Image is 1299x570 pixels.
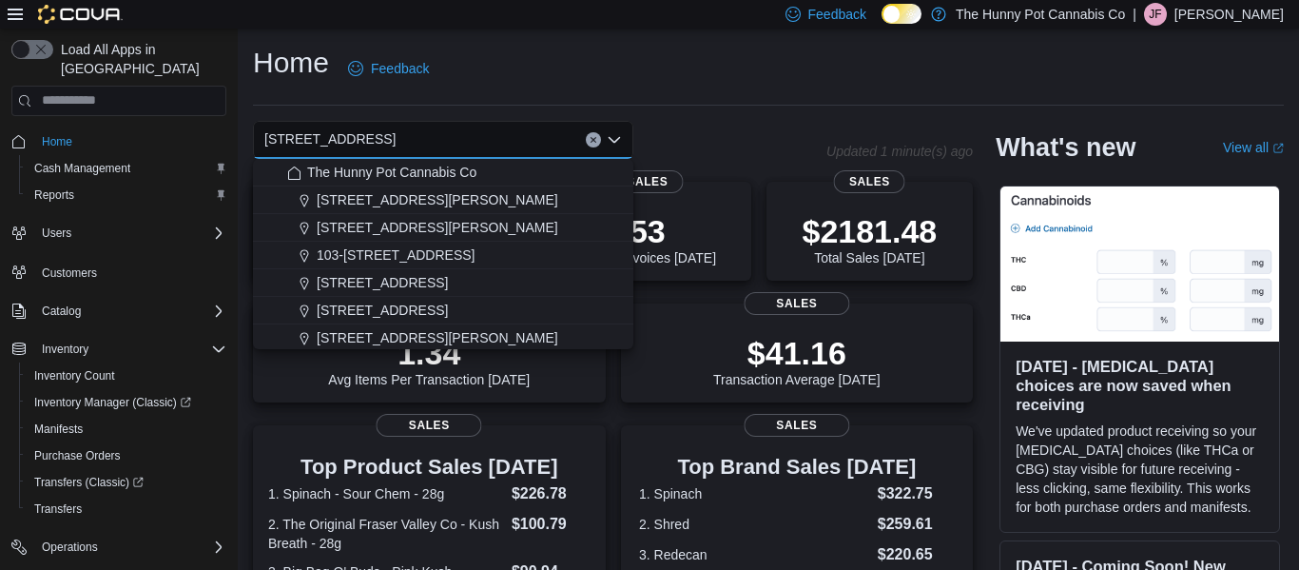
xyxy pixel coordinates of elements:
button: [STREET_ADDRESS][PERSON_NAME] [253,324,633,352]
button: Catalog [34,300,88,323]
a: Home [34,130,80,153]
span: Sales [744,292,849,315]
a: Customers [34,262,105,285]
div: Total Sales [DATE] [802,212,937,265]
p: Updated 1 minute(s) ago [826,144,973,159]
h1: Home [253,44,329,82]
span: Home [34,129,226,153]
dt: 2. Shred [639,515,870,534]
p: The Hunny Pot Cannabis Co [956,3,1125,26]
span: 103-[STREET_ADDRESS] [317,246,475,265]
button: Home [4,128,234,155]
button: Manifests [19,416,234,442]
div: Transaction Average [DATE] [713,334,881,387]
a: View allExternal link [1223,140,1284,155]
span: Reports [27,184,226,206]
div: Total # Invoices [DATE] [579,212,716,265]
button: Users [4,220,234,246]
span: [STREET_ADDRESS][PERSON_NAME] [317,328,558,347]
span: Transfers [27,498,226,521]
button: [STREET_ADDRESS] [253,269,633,297]
span: Reports [34,187,74,203]
button: Inventory [34,338,96,361]
div: Avg Items Per Transaction [DATE] [328,334,530,387]
span: Inventory Manager (Classic) [27,391,226,414]
span: Purchase Orders [34,448,121,463]
span: Customers [34,260,226,284]
h3: Top Product Sales [DATE] [268,456,591,479]
span: Inventory Manager (Classic) [34,395,191,410]
span: Users [34,222,226,245]
button: Customers [4,258,234,285]
dd: $220.65 [878,543,955,566]
span: Operations [34,536,226,559]
span: The Hunny Pot Cannabis Co [307,163,476,182]
span: JF [1149,3,1161,26]
a: Transfers [27,498,89,521]
dt: 2. The Original Fraser Valley Co - Kush Breath - 28g [268,515,504,553]
button: Purchase Orders [19,442,234,469]
button: 103-[STREET_ADDRESS] [253,242,633,269]
a: Purchase Orders [27,444,128,467]
span: [STREET_ADDRESS] [317,273,448,292]
span: Catalog [34,300,226,323]
span: Cash Management [27,157,226,180]
a: Cash Management [27,157,138,180]
span: Transfers (Classic) [34,475,144,490]
span: Users [42,226,71,241]
button: Clear input [586,132,601,147]
span: Sales [834,170,905,193]
span: [STREET_ADDRESS][PERSON_NAME] [317,218,558,237]
button: Close list of options [607,132,622,147]
svg: External link [1272,143,1284,154]
button: Transfers [19,496,234,522]
p: | [1133,3,1136,26]
a: Inventory Manager (Classic) [27,391,199,414]
a: Inventory Manager (Classic) [19,389,234,416]
dd: $322.75 [878,482,955,505]
a: Reports [27,184,82,206]
a: Manifests [27,418,90,441]
h2: What's new [996,132,1135,163]
dd: $100.79 [512,513,591,536]
span: Sales [377,414,482,437]
span: Home [42,134,72,149]
img: Cova [38,5,123,24]
button: Operations [4,534,234,560]
span: Transfers (Classic) [27,471,226,494]
span: [STREET_ADDRESS][PERSON_NAME] [317,190,558,209]
button: Inventory [4,336,234,363]
button: Inventory Count [19,363,234,389]
span: Sales [611,170,683,193]
span: Manifests [27,418,226,441]
a: Feedback [340,49,436,88]
span: Feedback [371,59,429,78]
button: The Hunny Pot Cannabis Co [253,159,633,187]
span: Customers [42,265,97,281]
a: Transfers (Classic) [19,469,234,496]
span: Operations [42,540,98,555]
button: [STREET_ADDRESS][PERSON_NAME] [253,187,633,214]
span: Inventory Count [27,364,226,387]
button: Users [34,222,79,245]
div: Jeremy Farwell [1144,3,1167,26]
input: Dark Mode [882,4,921,24]
a: Inventory Count [27,364,123,387]
p: [PERSON_NAME] [1174,3,1284,26]
h3: Top Brand Sales [DATE] [639,456,955,479]
span: Inventory Count [34,368,115,383]
h3: [DATE] - [MEDICAL_DATA] choices are now saved when receiving [1016,357,1264,414]
p: $2181.48 [802,212,937,250]
button: [STREET_ADDRESS] [253,297,633,324]
span: Sales [744,414,849,437]
p: 1.34 [328,334,530,372]
button: Catalog [4,298,234,324]
button: Cash Management [19,155,234,182]
dd: $259.61 [878,513,955,536]
span: Feedback [808,5,866,24]
dt: 1. Spinach - Sour Chem - 28g [268,484,504,503]
span: [STREET_ADDRESS] [264,128,396,150]
span: Load All Apps in [GEOGRAPHIC_DATA] [53,40,226,78]
span: [STREET_ADDRESS] [317,301,448,320]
